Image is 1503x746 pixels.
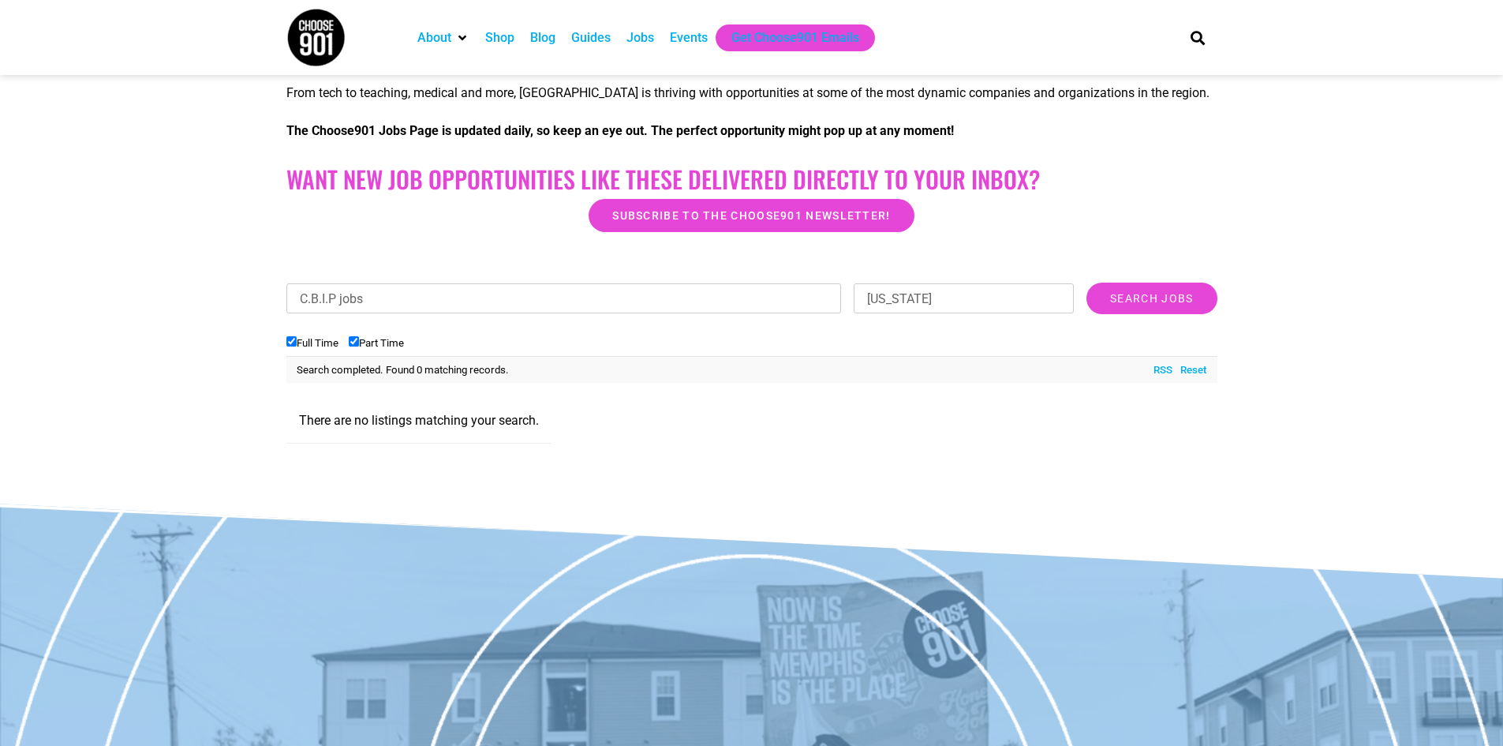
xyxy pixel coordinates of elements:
[1146,362,1172,378] a: RSS
[409,24,477,51] div: About
[349,337,404,349] label: Part Time
[1172,362,1206,378] a: Reset
[612,210,890,221] span: Subscribe to the Choose901 newsletter!
[286,84,1217,103] p: From tech to teaching, medical and more, [GEOGRAPHIC_DATA] is thriving with opportunities at some...
[571,28,611,47] a: Guides
[1086,283,1217,314] input: Search Jobs
[731,28,859,47] a: Get Choose901 Emails
[417,28,451,47] a: About
[589,199,914,232] a: Subscribe to the Choose901 newsletter!
[286,336,297,347] input: Full Time
[286,283,842,313] input: Keywords
[530,28,555,47] a: Blog
[854,283,1074,313] input: Location
[286,165,1217,193] h2: Want New Job Opportunities like these Delivered Directly to your Inbox?
[1184,24,1210,51] div: Search
[485,28,514,47] a: Shop
[409,24,1164,51] nav: Main nav
[286,123,954,138] strong: The Choose901 Jobs Page is updated daily, so keep an eye out. The perfect opportunity might pop u...
[297,364,509,376] span: Search completed. Found 0 matching records.
[286,337,338,349] label: Full Time
[286,399,551,444] li: There are no listings matching your search.
[626,28,654,47] a: Jobs
[349,336,359,347] input: Part Time
[670,28,708,47] a: Events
